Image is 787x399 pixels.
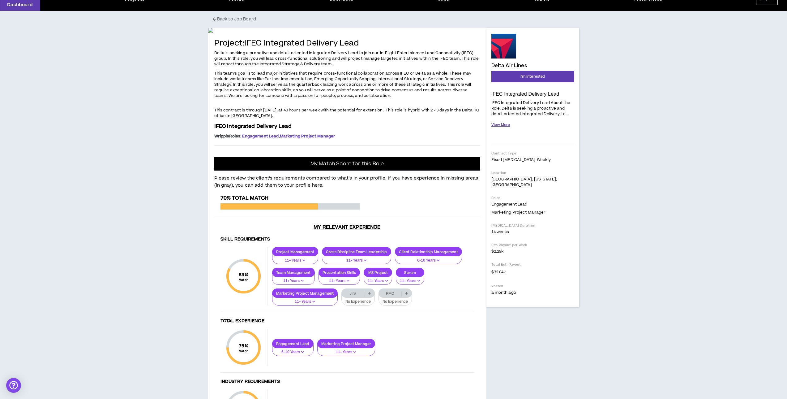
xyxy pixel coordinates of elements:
[379,291,401,296] p: PMO
[491,243,574,247] p: Est. Payout per Week
[272,294,338,306] button: 11+ Years
[220,236,474,242] h4: Skill Requirements
[272,341,313,346] p: Engagement Lead
[214,133,242,139] span: Wripple Roles :
[272,270,314,275] p: Team Management
[491,63,527,68] h4: Delta Air Lines
[396,270,424,275] p: Scrum
[491,99,574,117] p: IFEC Integrated Delivery Lead About the Role: Delta is seeking a proactive and detail-oriented In...
[326,258,387,263] p: 11+ Years
[214,123,292,130] span: IFEC Integrated Delivery Lead
[272,253,319,264] button: 11+ Years
[491,171,574,175] p: Location
[220,318,474,324] h4: Total Experience
[220,194,268,202] span: 70% Total Match
[319,273,360,285] button: 11+ Years
[491,176,574,188] p: [GEOGRAPHIC_DATA], [US_STATE], [GEOGRAPHIC_DATA]
[345,299,371,305] p: No Experience
[280,133,336,139] span: Marketing Project Manager
[341,294,375,306] button: No Experience
[396,273,424,285] button: 11+ Years
[323,278,356,284] p: 11+ Years
[395,249,462,254] p: Client Relationship Management
[491,71,574,82] button: I'm Interested
[214,39,480,48] h4: Project: IFEC Integrated Delivery Lead
[321,349,371,355] p: 11+ Years
[276,278,311,284] p: 11+ Years
[272,344,314,356] button: 6-10 Years
[318,341,375,346] p: Marketing Project Manager
[491,290,574,295] p: a month ago
[214,50,479,67] span: Delta is seeking a proactive and detail-oriented Integrated Delivery Lead to join our In-Flight E...
[399,258,458,263] p: 6-10 Years
[491,262,574,267] p: Total Est. Payout
[242,133,279,139] span: Engagement Lead
[310,161,384,167] p: My Match Score for this Role
[491,223,574,228] p: [MEDICAL_DATA] Duration
[6,378,21,393] div: Open Intercom Messenger
[214,71,471,98] span: This team’s goal is to lead major initiatives that require cross-functional collaboration across ...
[317,344,375,356] button: 11+ Years
[214,134,480,139] p: ,
[272,273,315,285] button: 11+ Years
[400,278,420,284] p: 11+ Years
[322,253,391,264] button: 11+ Years
[491,268,506,275] span: $32.04k
[276,299,334,305] p: 11+ Years
[7,2,33,8] p: Dashboard
[491,202,528,207] span: Engagement Lead
[491,91,574,97] p: IFEC Integrated Delivery Lead
[220,379,474,385] h4: Industry Requirements
[491,119,510,130] button: View More
[491,284,574,288] p: Posted
[272,249,318,254] p: Project Management
[368,278,388,284] p: 11+ Years
[214,171,480,189] p: Please review the client’s requirements compared to what’s in your profile. If you have experienc...
[239,278,248,282] small: Match
[239,343,248,349] span: 75 %
[491,249,574,254] p: $2.29k
[520,74,545,80] span: I'm Interested
[208,28,486,33] img: If5NRre97O0EyGp9LF2GTzGWhqxOdcSwmBf3ATVg.jpg
[214,224,480,230] h3: My Relevant Experience
[272,291,338,296] p: Marketing Project Management
[239,349,248,353] small: Match
[491,210,546,215] span: Marketing Project Manager
[491,229,574,235] p: 14 weeks
[395,253,462,264] button: 6-10 Years
[276,349,310,355] p: 6-10 Years
[491,157,551,163] span: Fixed [MEDICAL_DATA] - weekly
[214,107,480,119] span: This contract is through [DATE], at 40 hours per week with the potential for extension. This role...
[276,258,314,263] p: 11+ Years
[383,299,408,305] p: No Experience
[364,270,392,275] p: MS Project
[491,196,574,200] p: Roles
[364,273,392,285] button: 11+ Years
[379,294,412,306] button: No Experience
[239,271,248,278] span: 83 %
[322,249,391,254] p: Cross Discipline Team Leadership
[319,270,360,275] p: Presentation Skills
[491,151,574,156] p: Contract Type
[342,291,364,296] p: Jira
[213,14,584,25] button: Back to Job Board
